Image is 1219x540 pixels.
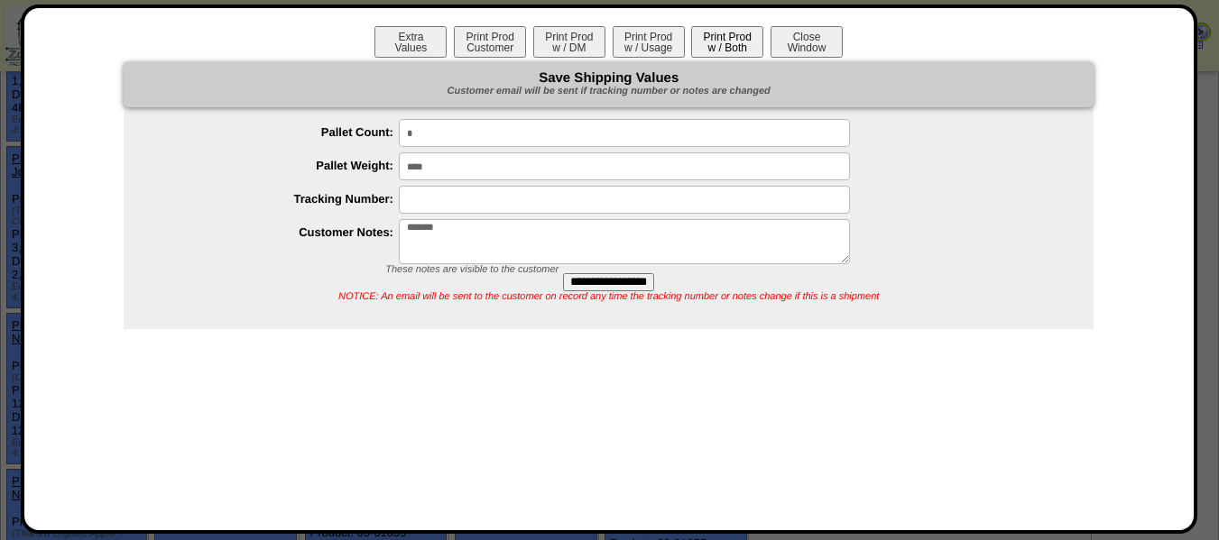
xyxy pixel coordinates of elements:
span: NOTICE: An email will be sent to the customer on record any time the tracking number or notes cha... [338,291,879,302]
button: Print Prodw / DM [533,26,605,58]
label: Customer Notes: [160,225,399,239]
button: ExtraValues [374,26,447,58]
label: Tracking Number: [160,192,399,206]
button: Print Prodw / Both [691,26,763,58]
a: CloseWindow [769,41,845,54]
button: CloseWindow [771,26,843,58]
button: Print Prodw / Usage [613,26,685,58]
div: Save Shipping Values [124,62,1094,107]
label: Pallet Weight: [160,159,399,172]
div: Customer email will be sent if tracking number or notes are changed [124,85,1094,98]
button: Print ProdCustomer [454,26,526,58]
span: These notes are visible to the customer [385,264,559,275]
label: Pallet Count: [160,125,399,139]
